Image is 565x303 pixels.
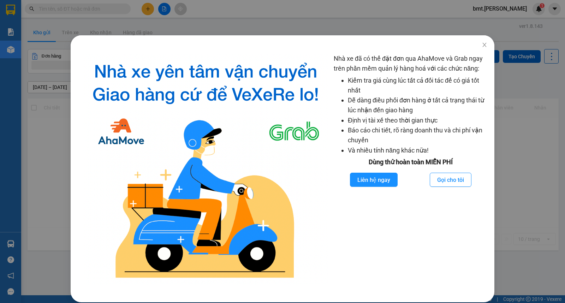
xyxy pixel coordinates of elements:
[348,115,487,125] li: Định vị tài xế theo thời gian thực
[437,176,464,184] span: Gọi cho tôi
[430,173,471,187] button: Gọi cho tôi
[348,125,487,145] li: Báo cáo chi tiết, rõ ràng doanh thu và chi phí vận chuyển
[357,176,390,184] span: Liên hệ ngay
[348,95,487,115] li: Dễ dàng điều phối đơn hàng ở tất cả trạng thái từ lúc nhận đến giao hàng
[334,54,487,285] div: Nhà xe đã có thể đặt đơn qua AhaMove và Grab ngay trên phần mềm quản lý hàng hoá với các chức năng:
[334,157,487,167] div: Dùng thử hoàn toàn MIỄN PHÍ
[350,173,398,187] button: Liên hệ ngay
[348,76,487,96] li: Kiểm tra giá cùng lúc tất cả đối tác để có giá tốt nhất
[83,54,328,285] img: logo
[348,145,487,155] li: Và nhiều tính năng khác nữa!
[475,35,494,55] button: Close
[482,42,487,48] span: close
